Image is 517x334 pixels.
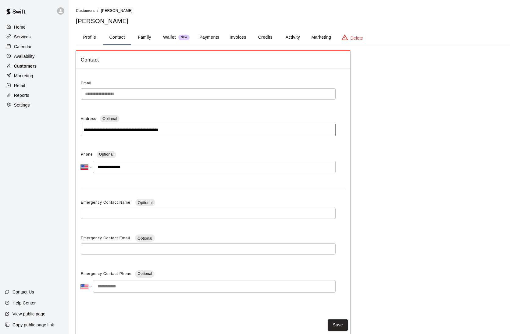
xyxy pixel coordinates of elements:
[5,42,64,51] a: Calendar
[100,116,119,121] span: Optional
[12,322,54,328] p: Copy public page link
[12,300,36,306] p: Help Center
[14,34,31,40] p: Services
[5,91,64,100] a: Reports
[76,7,510,14] nav: breadcrumb
[279,30,306,45] button: Activity
[328,319,348,331] button: Save
[163,34,176,40] p: Wallet
[81,150,93,160] span: Phone
[131,30,158,45] button: Family
[135,236,155,241] span: Optional
[14,92,29,98] p: Reports
[14,24,26,30] p: Home
[5,100,64,110] a: Settings
[5,71,64,80] a: Marketing
[76,17,510,25] h5: [PERSON_NAME]
[306,30,336,45] button: Marketing
[137,272,152,276] span: Optional
[76,30,103,45] button: Profile
[5,23,64,32] a: Home
[81,269,131,279] span: Emergency Contact Phone
[14,63,37,69] p: Customers
[81,81,91,85] span: Email
[81,56,345,64] span: Contact
[14,102,30,108] p: Settings
[224,30,251,45] button: Invoices
[99,152,114,156] span: Optional
[81,200,132,205] span: Emergency Contact Name
[351,35,363,41] p: Delete
[76,8,95,13] a: Customers
[5,81,64,90] a: Retail
[81,117,96,121] span: Address
[135,200,155,205] span: Optional
[5,32,64,41] a: Services
[194,30,224,45] button: Payments
[103,30,131,45] button: Contact
[76,30,510,45] div: basic tabs example
[251,30,279,45] button: Credits
[101,9,133,13] span: [PERSON_NAME]
[5,52,64,61] a: Availability
[76,9,95,13] span: Customers
[14,44,32,50] p: Calendar
[14,53,35,59] p: Availability
[178,35,190,39] span: New
[12,311,45,317] p: View public page
[81,236,131,240] span: Emergency Contact Email
[14,83,25,89] p: Retail
[14,73,33,79] p: Marketing
[5,62,64,71] a: Customers
[12,289,34,295] p: Contact Us
[81,88,336,100] div: The email of an existing customer can only be changed by the customer themselves at https://book....
[97,7,98,14] li: /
